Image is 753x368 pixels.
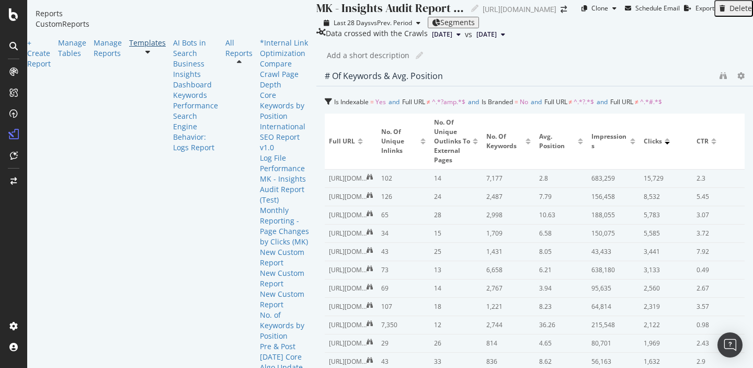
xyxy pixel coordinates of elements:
a: Keywords Performance [173,90,218,111]
div: 73 [381,265,421,275]
button: [DATE] [472,28,509,41]
div: 7.79 [539,192,579,202]
div: 215,548 [591,320,631,330]
div: 2,487 [486,192,526,202]
span: Is Branded [482,97,513,106]
div: 15 [434,229,474,238]
div: binoculars [720,72,727,80]
div: https://sproutsocial.com/insights/best-times-to-post-on-instagram/ [329,174,367,183]
div: Add a short description [327,50,409,61]
div: https://sproutsocial.com/insights/instagram-carousel/ [329,339,367,348]
a: Search Engine Behavior: Logs Report [173,111,218,153]
i: Edit report name [471,5,478,12]
div: Clone [591,4,608,13]
div: 836 [486,357,526,366]
div: Manage Tables [58,38,86,59]
div: 7.92 [697,247,736,257]
div: 8.23 [539,302,579,311]
span: ≠ [569,97,573,106]
span: = [515,97,518,106]
div: 2.67 [697,284,736,293]
a: Core Keywords by Position [260,90,309,121]
span: Full URL [402,97,425,106]
div: 43 [381,357,421,366]
span: Full URL [544,97,567,106]
div: https://sproutsocial.com/insights/instagram-hashtags/ [329,192,367,202]
span: ^.*?amp.*$ [432,97,465,106]
div: Compare Crawl Page Depth [260,59,309,90]
a: Manage Reports [94,38,122,59]
span: Is Indexable [334,97,369,106]
div: 56,163 [591,357,631,366]
div: 29 [381,339,421,348]
div: 28 [434,210,474,220]
span: Clicks [644,137,662,146]
a: New Custom Report [260,289,309,310]
span: Segments [440,17,475,27]
div: https://sproutsocial.com/insights/instagram-reel-hashtags/ [329,229,367,238]
span: CTR [697,137,709,146]
div: 10.63 [539,210,579,220]
span: No. of Unique Inlinks [381,127,417,155]
div: AI Bots in Search [173,38,218,59]
span: ≠ [427,97,430,106]
div: 14 [434,174,474,183]
span: and [389,97,400,106]
div: 156,458 [591,192,631,202]
div: 2,744 [486,320,526,330]
div: [URL][DOMAIN_NAME] [483,4,556,15]
div: 2,998 [486,210,526,220]
div: 107 [381,302,421,311]
div: 3,133 [644,265,683,275]
div: https://sproutsocial.com/ [329,320,367,330]
a: Log File Performance [260,153,309,174]
div: No. of Keywords by Position [260,310,309,341]
div: 0.49 [697,265,736,275]
div: + Create Report [27,38,51,69]
div: 34 [381,229,421,238]
div: 638,180 [591,265,631,275]
div: 14 [434,284,474,293]
div: https://sproutsocial.com/insights/how-to-make-money-on-tiktok/ [329,357,367,366]
div: Open Intercom Messenger [717,332,743,358]
div: 25 [434,247,474,257]
div: 2,319 [644,302,683,311]
div: 6.58 [539,229,579,238]
span: = [370,97,374,106]
span: Impressions [591,132,627,151]
a: Monthly Reporting - Page Changes by Clicks (MK) [260,205,309,247]
div: 1,632 [644,357,683,366]
div: 683,259 [591,174,631,183]
div: 102 [381,174,421,183]
div: 2,767 [486,284,526,293]
span: Full URL [329,137,355,146]
div: 814 [486,339,526,348]
span: Yes [375,97,386,106]
div: 2.8 [539,174,579,183]
div: 2,560 [644,284,683,293]
a: New Custom Report [260,268,309,289]
div: MK - Insights Audit Report (Test) [260,174,309,205]
span: ≠ [635,97,638,106]
div: 3,441 [644,247,683,257]
span: 2025 Oct. 1st [432,30,452,39]
div: 8.05 [539,247,579,257]
div: 7,177 [486,174,526,183]
div: 2,122 [644,320,683,330]
button: Last 28 DaysvsPrev. Period [316,18,428,28]
div: 95,635 [591,284,631,293]
div: *Internal Link Optimization [260,38,309,59]
div: 3.94 [539,284,579,293]
div: 2.3 [697,174,736,183]
div: Schedule Email [635,4,680,13]
div: https://sproutsocial.com/insights/how-to-get-more-followers-on-tiktok/ [329,302,367,311]
span: No [520,97,528,106]
div: 1,431 [486,247,526,257]
div: https://sproutsocial.com/insights/how-to-get-more-views-on-tiktok/ [329,247,367,257]
a: New Custom Report [260,247,309,268]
